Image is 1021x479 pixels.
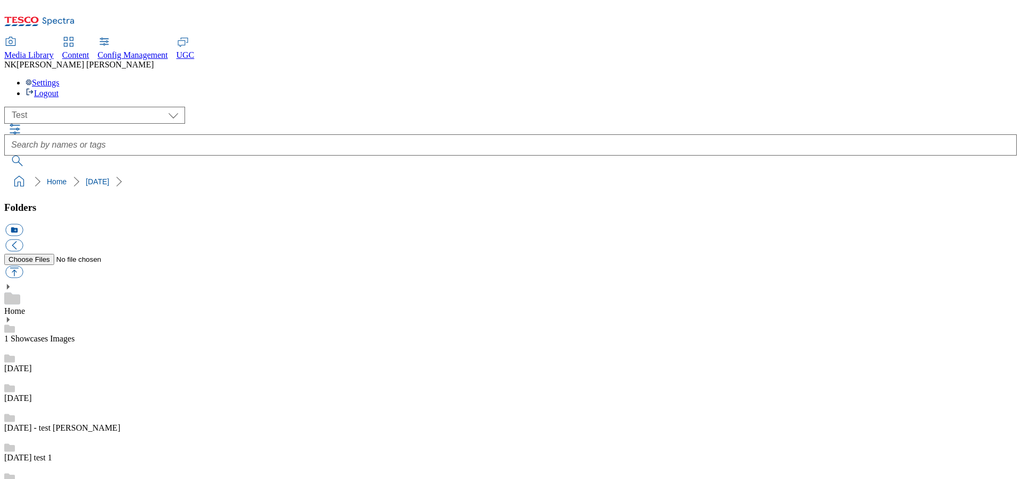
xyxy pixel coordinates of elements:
[4,364,32,373] a: [DATE]
[26,89,58,98] a: Logout
[16,60,154,69] span: [PERSON_NAME] [PERSON_NAME]
[47,177,66,186] a: Home
[26,78,60,87] a: Settings
[4,334,74,343] a: 1 Showcases Images
[4,453,52,462] a: [DATE] test 1
[4,202,1017,213] h3: Folders
[62,38,89,60] a: Content
[4,423,120,432] a: [DATE] - test [PERSON_NAME]
[4,38,54,60] a: Media Library
[4,172,1017,192] nav: breadcrumb
[62,50,89,59] span: Content
[177,50,195,59] span: UGC
[4,50,54,59] span: Media Library
[98,38,168,60] a: Config Management
[4,134,1017,156] input: Search by names or tags
[98,50,168,59] span: Config Management
[86,177,109,186] a: [DATE]
[4,394,32,403] a: [DATE]
[11,173,28,190] a: home
[4,306,25,315] a: Home
[177,38,195,60] a: UGC
[4,60,16,69] span: NK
